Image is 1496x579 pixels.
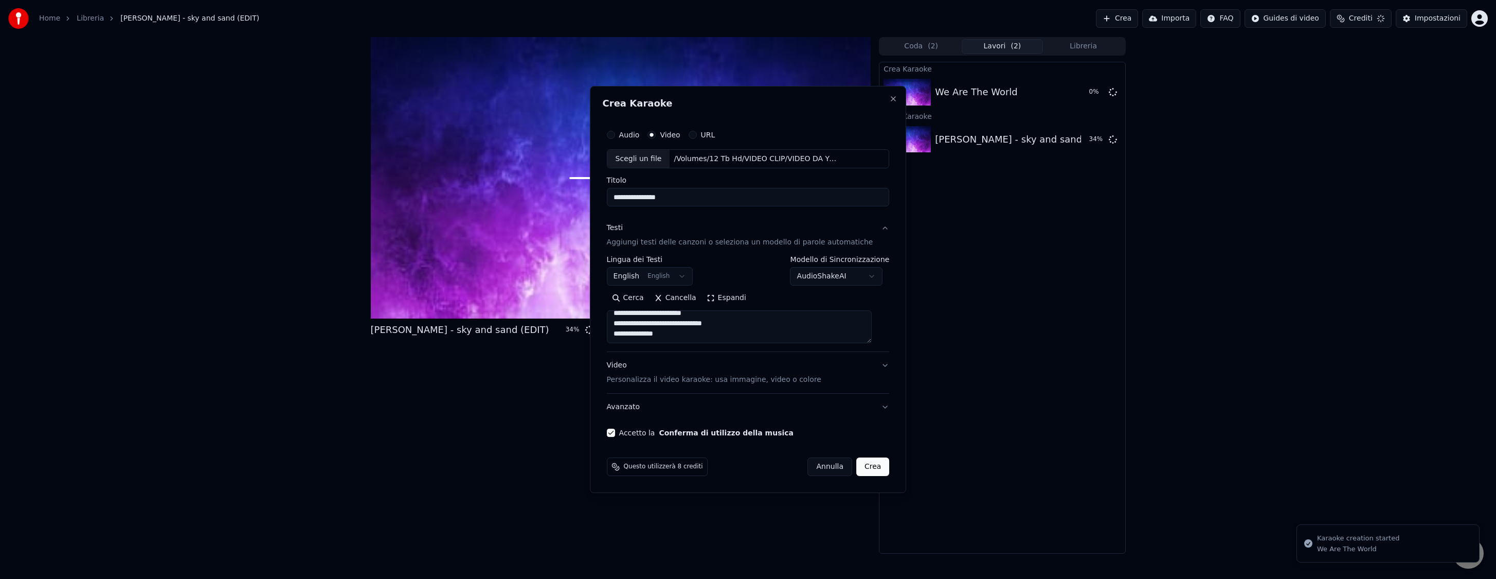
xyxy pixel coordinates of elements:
[607,150,670,168] div: Scegli un file
[607,177,890,184] label: Titolo
[607,361,821,385] div: Video
[659,429,794,436] button: Accetto la
[660,131,680,138] label: Video
[607,238,873,248] p: Aggiungi testi delle canzoni o seleziona un modello di parole automatiche
[619,131,640,138] label: Audio
[701,131,715,138] label: URL
[624,463,703,471] span: Questo utilizzerà 8 crediti
[670,154,844,164] div: /Volumes/12 Tb Hd/VIDEO CLIP/VIDEO DA YOUTUBE/Live Aid 1985 - We Are The World.mp4
[619,429,794,436] label: Accetto la
[607,223,623,234] div: Testi
[807,458,852,476] button: Annulla
[603,99,894,108] h2: Crea Karaoke
[856,458,889,476] button: Crea
[607,394,890,420] button: Avanzato
[649,290,701,307] button: Cancella
[607,375,821,385] p: Personalizza il video karaoke: usa immagine, video o colore
[607,256,890,352] div: TestiAggiungi testi delle canzoni o seleziona un modello di parole automatiche
[607,353,890,394] button: VideoPersonalizza il video karaoke: usa immagine, video o colore
[607,215,890,256] button: TestiAggiungi testi delle canzoni o seleziona un modello di parole automatiche
[790,256,890,264] label: Modello di Sincronizzazione
[701,290,751,307] button: Espandi
[607,256,693,264] label: Lingua dei Testi
[607,290,649,307] button: Cerca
